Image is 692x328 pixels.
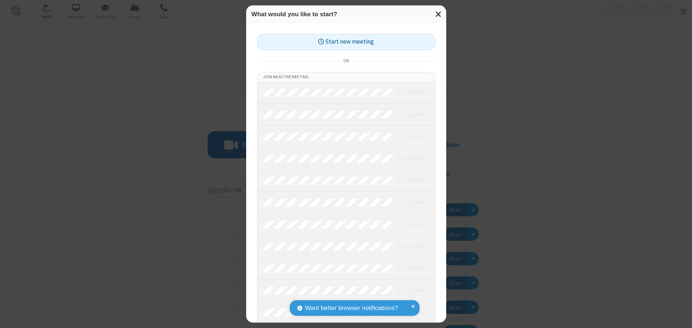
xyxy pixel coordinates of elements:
em: in progress [398,111,424,118]
em: in progress [398,265,424,272]
span: Want better browser notifications? [305,303,398,313]
em: in progress [398,155,424,162]
button: Close modal [431,5,446,23]
h3: What would you like to start? [252,11,441,18]
em: in progress [398,243,424,250]
em: in progress [398,177,424,184]
em: in progress [398,221,424,228]
em: in progress [398,199,424,206]
span: or [340,56,352,66]
li: Join an active meeting [257,72,435,82]
button: Start new meeting [257,34,435,50]
em: in progress [398,89,424,96]
em: in progress [398,133,424,140]
em: in progress [398,287,424,294]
